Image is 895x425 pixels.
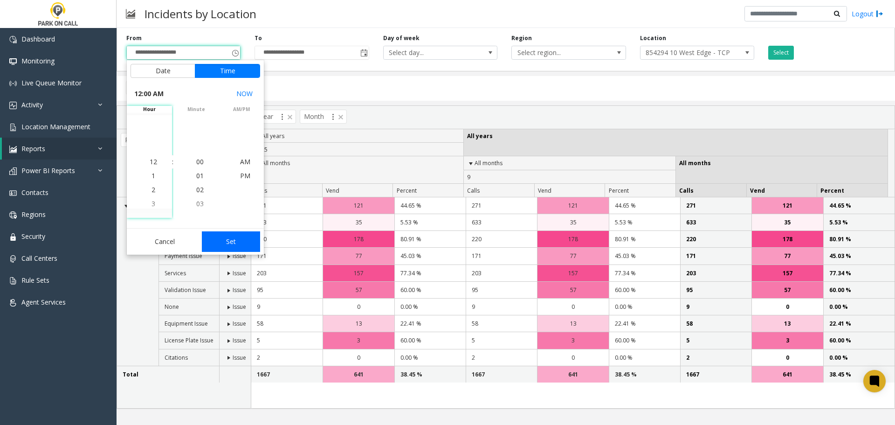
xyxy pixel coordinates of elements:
[357,302,360,311] span: 0
[140,2,261,25] h3: Incidents by Location
[394,282,466,299] td: 60.00 %
[357,353,360,362] span: 0
[512,46,603,59] span: Select region...
[384,46,475,59] span: Select day...
[126,2,135,25] img: pageIcon
[394,197,466,214] td: 44.65 %
[233,85,256,102] button: Select now
[21,144,45,153] span: Reports
[640,34,666,42] label: Location
[151,185,155,194] span: 2
[783,235,792,244] span: 178
[823,299,895,315] td: 0.00 %
[134,87,164,100] span: 12:00 AM
[196,157,204,166] span: 00
[570,251,577,260] span: 77
[823,366,895,383] td: 38.45 %
[358,46,369,59] span: Toggle popup
[357,336,360,345] span: 3
[251,315,323,332] td: 58
[783,201,792,210] span: 121
[571,353,575,362] span: 0
[680,349,751,366] td: 2
[196,199,204,208] span: 03
[394,366,466,383] td: 38.45 %
[571,336,575,345] span: 3
[251,349,323,366] td: 2
[151,199,155,208] span: 3
[570,286,577,294] span: 57
[233,336,246,344] span: Issue
[233,252,246,260] span: Issue
[173,106,219,113] span: minute
[466,282,537,299] td: 95
[131,231,199,252] button: Cancel
[784,319,791,328] span: 13
[680,265,751,282] td: 203
[568,201,578,210] span: 121
[196,171,204,180] span: 01
[251,214,323,231] td: 633
[251,299,323,315] td: 9
[467,173,470,181] span: 9
[466,315,537,332] td: 58
[609,248,680,265] td: 45.03 %
[394,332,466,349] td: 60.00 %
[852,9,883,19] a: Logout
[123,370,138,378] span: Total
[240,171,250,180] span: PM
[165,286,206,294] span: Validation Issue
[165,303,179,311] span: None
[127,106,172,113] span: hour
[195,64,260,78] button: Time tab
[233,320,246,327] span: Issue
[784,218,791,227] span: 35
[300,110,347,124] span: Month
[786,353,789,362] span: 0
[233,354,246,362] span: Issue
[640,46,731,59] span: 854294 10 West Edge - TCP [US_STATE]
[876,9,883,19] img: logout
[394,315,466,332] td: 22.41 %
[568,235,578,244] span: 178
[538,187,551,195] span: Vend
[571,302,575,311] span: 0
[679,187,694,195] span: Calls
[21,35,55,43] span: Dashboard
[255,34,262,42] label: To
[823,349,895,366] td: 0.00 %
[262,132,284,140] span: All years
[356,286,362,294] span: 57
[21,188,48,197] span: Contacts
[466,332,537,349] td: 5
[9,277,17,285] img: 'icon'
[21,166,75,175] span: Power BI Reports
[251,366,323,383] td: 1667
[165,336,213,344] span: License Plate Issue
[609,349,680,366] td: 0.00 %
[466,349,537,366] td: 2
[165,320,208,327] span: Equipment Issue
[219,106,264,113] span: AM/PM
[251,265,323,282] td: 203
[823,332,895,349] td: 60.00 %
[466,299,537,315] td: 9
[9,36,17,43] img: 'icon'
[783,269,792,278] span: 157
[568,370,578,379] span: 641
[9,255,17,263] img: 'icon'
[21,276,49,285] span: Rule Sets
[568,269,578,278] span: 157
[394,299,466,315] td: 0.00 %
[784,251,791,260] span: 77
[262,159,290,167] span: All months
[196,185,204,194] span: 02
[326,187,339,195] span: Vend
[251,197,323,214] td: 271
[609,231,680,248] td: 80.91 %
[783,370,792,379] span: 641
[9,80,17,87] img: 'icon'
[680,214,751,231] td: 633
[251,332,323,349] td: 5
[786,302,789,311] span: 0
